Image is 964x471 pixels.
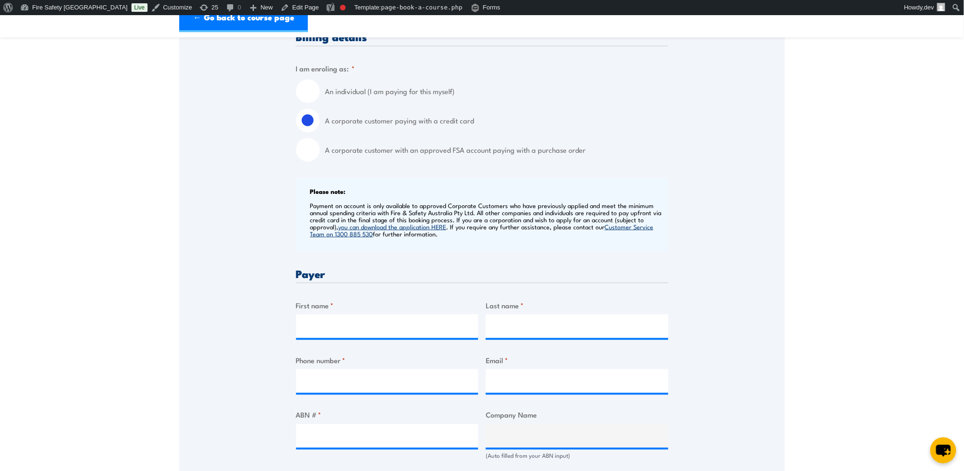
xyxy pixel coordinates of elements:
button: chat-button [930,437,956,463]
label: An individual (I am paying for this myself) [325,79,668,103]
label: Phone number [296,355,479,366]
h3: Billing details [296,31,668,42]
label: Last name [486,300,668,311]
span: page-book-a-course.php [381,4,463,11]
label: Company Name [486,410,668,420]
p: Payment on account is only available to approved Corporate Customers who have previously applied ... [310,202,666,237]
span: dev [924,4,934,11]
label: Email [486,355,668,366]
label: A corporate customer paying with a credit card [325,109,668,132]
a: Live [131,3,148,12]
b: Please note: [310,186,346,196]
label: ABN # [296,410,479,420]
a: ← Go back to course page [179,4,308,32]
a: Customer Service Team on 1300 885 530 [310,222,654,238]
div: (Auto filled from your ABN input) [486,452,668,461]
div: Focus keyphrase not set [340,5,346,10]
legend: I am enroling as: [296,63,355,74]
a: you can download the application HERE [339,222,447,231]
label: First name [296,300,479,311]
label: A corporate customer with an approved FSA account paying with a purchase order [325,138,668,162]
h3: Payer [296,268,668,279]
